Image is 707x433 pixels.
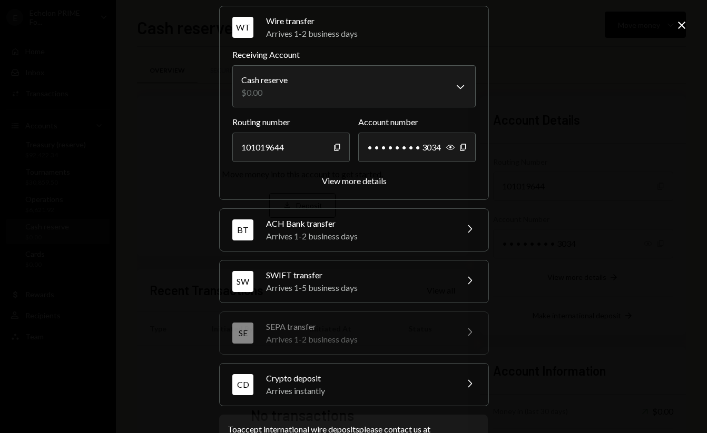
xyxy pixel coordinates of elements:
div: View more details [322,176,387,186]
button: View more details [322,176,387,187]
div: 101019644 [232,133,350,162]
div: • • • • • • • • 3034 [358,133,476,162]
div: Arrives 1-5 business days [266,281,450,294]
div: SWIFT transfer [266,269,450,281]
div: Arrives 1-2 business days [266,333,450,346]
div: WT [232,17,253,38]
div: Crypto deposit [266,372,450,385]
label: Receiving Account [232,48,476,61]
div: CD [232,374,253,395]
button: BTACH Bank transferArrives 1-2 business days [220,209,488,251]
div: Arrives 1-2 business days [266,27,476,40]
label: Account number [358,116,476,128]
div: SW [232,271,253,292]
button: WTWire transferArrives 1-2 business days [220,6,488,48]
div: Arrives 1-2 business days [266,230,450,243]
div: WTWire transferArrives 1-2 business days [232,48,476,187]
div: ACH Bank transfer [266,217,450,230]
button: CDCrypto depositArrives instantly [220,364,488,406]
div: SE [232,323,253,344]
label: Routing number [232,116,350,128]
button: SESEPA transferArrives 1-2 business days [220,312,488,354]
div: Wire transfer [266,15,476,27]
button: Receiving Account [232,65,476,107]
div: BT [232,219,253,240]
div: Arrives instantly [266,385,450,397]
div: SEPA transfer [266,320,450,333]
button: SWSWIFT transferArrives 1-5 business days [220,260,488,303]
